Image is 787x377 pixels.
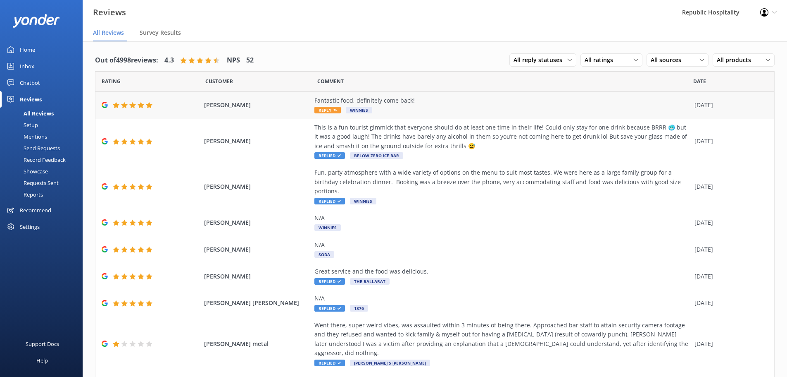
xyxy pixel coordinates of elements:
[5,108,83,119] a: All Reviews
[5,119,38,131] div: Setup
[5,154,66,166] div: Record Feedback
[314,278,345,285] span: Replied
[204,245,311,254] span: [PERSON_NAME]
[102,77,121,85] span: Date
[20,58,34,74] div: Inbox
[317,77,344,85] span: Question
[314,96,690,105] div: Fantastic food, definitely come back!
[314,251,334,258] span: SODA
[20,74,40,91] div: Chatbot
[350,278,390,285] span: The Ballarat
[314,214,690,223] div: N/A
[5,142,60,154] div: Send Requests
[204,101,311,110] span: [PERSON_NAME]
[314,152,345,159] span: Replied
[694,137,764,146] div: [DATE]
[204,272,311,281] span: [PERSON_NAME]
[694,298,764,307] div: [DATE]
[694,339,764,348] div: [DATE]
[20,202,51,219] div: Recommend
[164,55,174,66] h4: 4.3
[20,91,42,108] div: Reviews
[694,218,764,227] div: [DATE]
[20,41,35,58] div: Home
[204,298,311,307] span: [PERSON_NAME] [PERSON_NAME]
[350,198,376,204] span: Winnies
[20,219,40,235] div: Settings
[93,6,126,19] h3: Reviews
[350,305,368,312] span: 1876
[314,294,690,303] div: N/A
[227,55,240,66] h4: NPS
[5,154,83,166] a: Record Feedback
[314,123,690,151] div: This is a fun tourist gimmick that everyone should do at least one time in their life! Could only...
[5,119,83,131] a: Setup
[651,55,686,65] span: All sources
[204,339,311,348] span: [PERSON_NAME] metal
[585,55,618,65] span: All ratings
[694,101,764,110] div: [DATE]
[693,77,706,85] span: Date
[5,108,54,119] div: All Reviews
[12,14,60,28] img: yonder-white-logo.png
[314,107,341,113] span: Reply
[314,360,345,366] span: Replied
[246,55,254,66] h4: 52
[514,55,567,65] span: All reply statuses
[26,336,59,352] div: Support Docs
[93,29,124,37] span: All Reviews
[694,182,764,191] div: [DATE]
[314,168,690,196] div: Fun, party atmosphere with a wide variety of options on the menu to suit most tastes. We were her...
[5,166,48,177] div: Showcase
[314,224,341,231] span: Winnies
[5,177,83,189] a: Requests Sent
[314,305,345,312] span: Replied
[140,29,181,37] span: Survey Results
[5,131,47,142] div: Mentions
[717,55,756,65] span: All products
[36,352,48,369] div: Help
[350,152,403,159] span: Below Zero Ice Bar
[314,321,690,358] div: Went there, super weird vibes, was assaulted within 3 minutes of being there. Approached bar staf...
[5,177,59,189] div: Requests Sent
[314,267,690,276] div: Great service and the food was delicious.
[694,272,764,281] div: [DATE]
[5,189,43,200] div: Reports
[204,137,311,146] span: [PERSON_NAME]
[314,240,690,250] div: N/A
[204,218,311,227] span: [PERSON_NAME]
[204,182,311,191] span: [PERSON_NAME]
[5,142,83,154] a: Send Requests
[314,198,345,204] span: Replied
[5,166,83,177] a: Showcase
[350,360,430,366] span: [PERSON_NAME]'s [PERSON_NAME]
[5,131,83,142] a: Mentions
[694,245,764,254] div: [DATE]
[95,55,158,66] h4: Out of 4998 reviews:
[5,189,83,200] a: Reports
[346,107,372,113] span: Winnies
[205,77,233,85] span: Date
